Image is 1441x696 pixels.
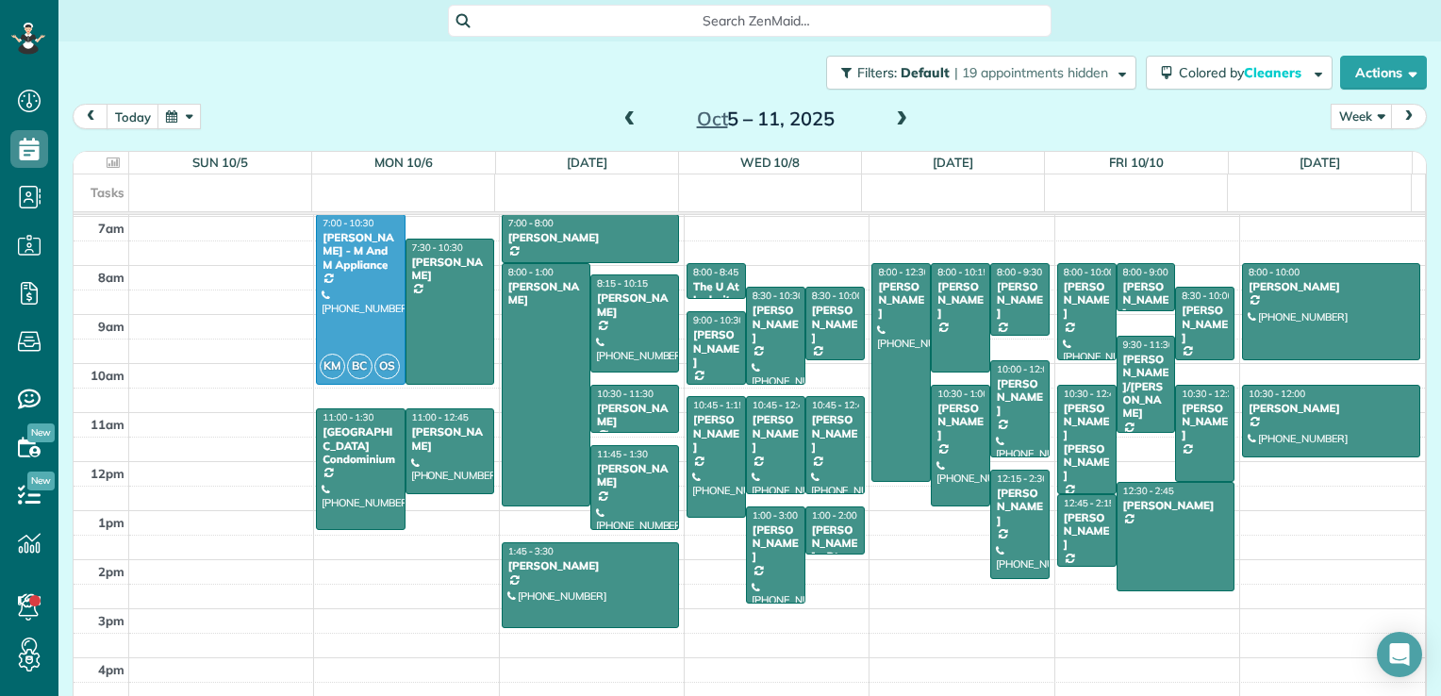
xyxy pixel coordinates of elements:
[1181,402,1229,442] div: [PERSON_NAME]
[697,107,728,130] span: Oct
[1122,499,1230,512] div: [PERSON_NAME]
[98,564,124,579] span: 2pm
[192,155,248,170] a: Sun 10/5
[648,108,884,129] h2: 5 – 11, 2025
[692,328,740,369] div: [PERSON_NAME]
[692,413,740,454] div: [PERSON_NAME]
[1063,402,1111,483] div: [PERSON_NAME] [PERSON_NAME]
[374,354,400,379] span: OS
[27,423,55,442] span: New
[1340,56,1427,90] button: Actions
[507,231,673,244] div: [PERSON_NAME]
[1249,266,1300,278] span: 8:00 - 10:00
[693,399,744,411] span: 10:45 - 1:15
[1064,266,1115,278] span: 8:00 - 10:00
[1181,304,1229,344] div: [PERSON_NAME]
[817,56,1136,90] a: Filters: Default | 19 appointments hidden
[936,280,985,321] div: [PERSON_NAME]
[996,377,1044,418] div: [PERSON_NAME]
[98,270,124,285] span: 8am
[996,487,1044,527] div: [PERSON_NAME]
[1063,511,1111,552] div: [PERSON_NAME]
[752,304,800,344] div: [PERSON_NAME]
[997,266,1042,278] span: 8:00 - 9:30
[1064,388,1120,400] span: 10:30 - 12:45
[937,388,988,400] span: 10:30 - 1:00
[27,472,55,490] span: New
[567,155,607,170] a: [DATE]
[997,472,1048,485] span: 12:15 - 2:30
[753,399,809,411] span: 10:45 - 12:45
[1122,353,1170,421] div: [PERSON_NAME]/[PERSON_NAME]
[1377,632,1422,677] div: Open Intercom Messenger
[752,413,800,454] div: [PERSON_NAME]
[91,466,124,481] span: 12pm
[1123,485,1174,497] span: 12:30 - 2:45
[596,291,673,319] div: [PERSON_NAME]
[1179,64,1308,81] span: Colored by
[996,280,1044,321] div: [PERSON_NAME]
[753,290,803,302] span: 8:30 - 10:30
[596,402,673,429] div: [PERSON_NAME]
[826,56,1136,90] button: Filters: Default | 19 appointments hidden
[597,448,648,460] span: 11:45 - 1:30
[811,413,859,454] div: [PERSON_NAME]
[812,399,869,411] span: 10:45 - 12:45
[322,231,399,272] div: [PERSON_NAME] - M And M Appliance
[323,217,373,229] span: 7:00 - 10:30
[936,402,985,442] div: [PERSON_NAME]
[901,64,951,81] span: Default
[1122,280,1170,321] div: [PERSON_NAME]
[322,425,399,466] div: [GEOGRAPHIC_DATA] Condominium
[812,509,857,522] span: 1:00 - 2:00
[1123,266,1168,278] span: 8:00 - 9:00
[1123,339,1174,351] span: 9:30 - 11:30
[98,662,124,677] span: 4pm
[597,388,654,400] span: 10:30 - 11:30
[1182,290,1233,302] span: 8:30 - 10:00
[374,155,433,170] a: Mon 10/6
[412,241,463,254] span: 7:30 - 10:30
[91,368,124,383] span: 10am
[508,545,554,557] span: 1:45 - 3:30
[812,290,863,302] span: 8:30 - 10:00
[98,613,124,628] span: 3pm
[508,266,554,278] span: 8:00 - 1:00
[508,217,554,229] span: 7:00 - 8:00
[740,155,801,170] a: Wed 10/8
[1182,388,1238,400] span: 10:30 - 12:30
[1391,104,1427,129] button: next
[692,280,740,307] div: The U At Ledroit
[1109,155,1165,170] a: Fri 10/10
[997,363,1053,375] span: 10:00 - 12:00
[91,417,124,432] span: 11am
[73,104,108,129] button: prev
[411,425,489,453] div: [PERSON_NAME]
[411,256,489,283] div: [PERSON_NAME]
[753,509,798,522] span: 1:00 - 3:00
[1064,497,1115,509] span: 12:45 - 2:15
[1248,280,1415,293] div: [PERSON_NAME]
[1146,56,1333,90] button: Colored byCleaners
[933,155,973,170] a: [DATE]
[1300,155,1340,170] a: [DATE]
[1063,280,1111,321] div: [PERSON_NAME]
[507,559,673,572] div: [PERSON_NAME]
[98,515,124,530] span: 1pm
[811,523,859,578] div: [PERSON_NAME] - Btn Systems
[1244,64,1304,81] span: Cleaners
[693,314,744,326] span: 9:00 - 10:30
[412,411,469,423] span: 11:00 - 12:45
[596,462,673,489] div: [PERSON_NAME]
[347,354,373,379] span: BC
[107,104,159,129] button: today
[91,185,124,200] span: Tasks
[98,319,124,334] span: 9am
[98,221,124,236] span: 7am
[937,266,988,278] span: 8:00 - 10:15
[323,411,373,423] span: 11:00 - 1:30
[1249,388,1305,400] span: 10:30 - 12:00
[752,523,800,564] div: [PERSON_NAME]
[1331,104,1393,129] button: Week
[507,280,585,307] div: [PERSON_NAME]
